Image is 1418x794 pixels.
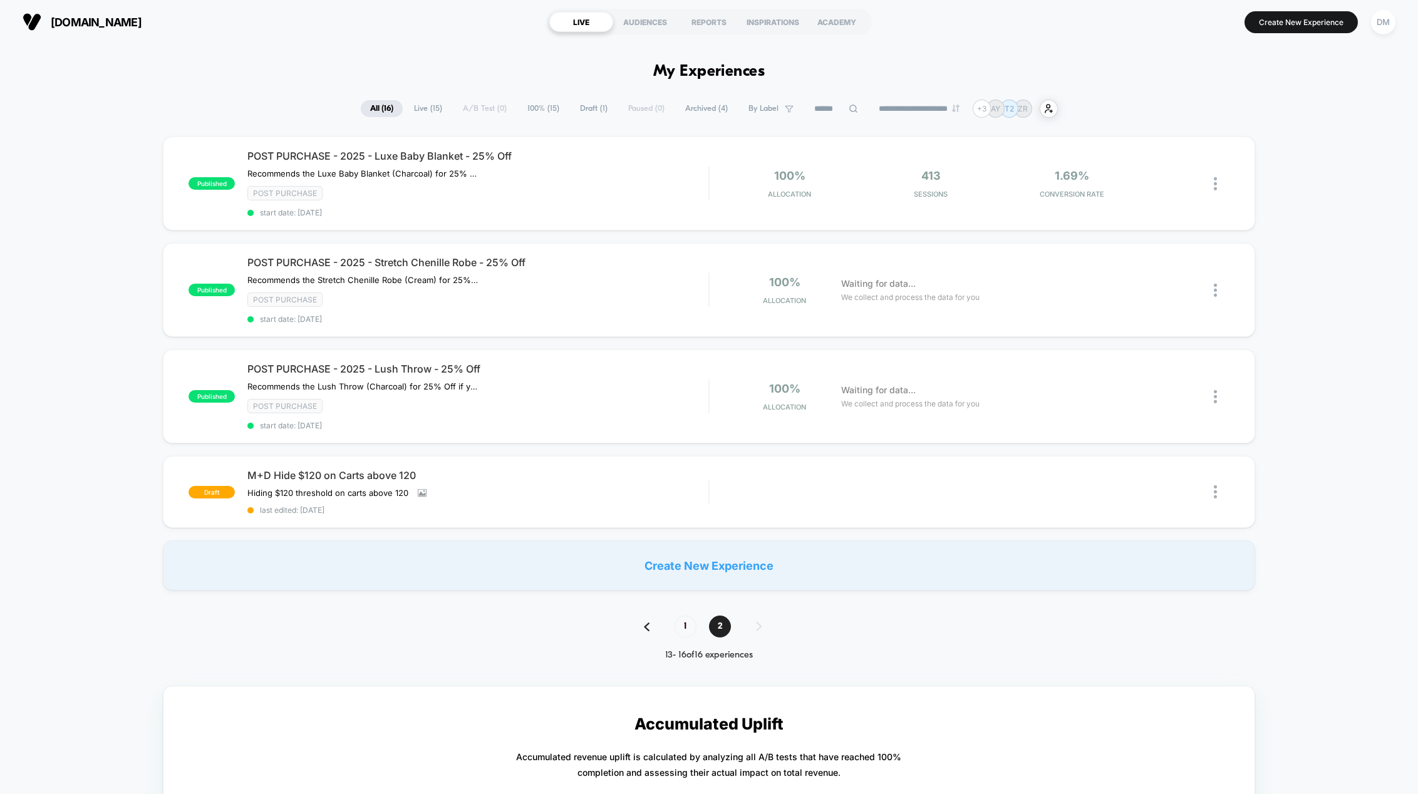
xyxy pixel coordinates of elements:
span: Waiting for data... [841,383,916,397]
span: Post Purchase [247,292,323,307]
img: close [1214,177,1217,190]
span: Waiting for data... [841,277,916,291]
span: 2 [709,616,731,637]
span: Post Purchase [247,399,323,413]
span: 100% [769,276,800,289]
span: 100% ( 15 ) [518,100,569,117]
button: DM [1367,9,1399,35]
button: Create New Experience [1245,11,1358,33]
div: Create New Experience [163,540,1255,590]
span: 100% [769,382,800,395]
span: We collect and process the data for you [841,398,980,410]
div: DM [1371,10,1395,34]
span: 100% [774,169,805,182]
span: Live ( 15 ) [405,100,452,117]
span: Sessions [863,190,998,198]
div: REPORTS [677,12,741,32]
span: All ( 16 ) [361,100,403,117]
span: 413 [921,169,941,182]
span: published [189,284,235,296]
span: last edited: [DATE] [247,505,708,515]
span: POST PURCHASE - 2025 - Luxe Baby Blanket - 25% Off [247,150,708,162]
span: start date: [DATE] [247,208,708,217]
span: Recommends the Lush Throw (Charcoal) for 25% Off if you have any products from the Throws Collect... [247,381,480,391]
span: Archived ( 4 ) [676,100,737,117]
img: close [1214,485,1217,498]
span: published [189,390,235,403]
span: POST PURCHASE - 2025 - Lush Throw - 25% Off [247,363,708,375]
span: draft [189,486,235,498]
p: T2 [1005,104,1014,113]
span: We collect and process the data for you [841,291,980,303]
span: By Label [748,104,779,113]
span: Draft ( 1 ) [571,100,617,117]
div: + 3 [973,100,991,118]
span: 1.69% [1055,169,1089,182]
span: Allocation [763,403,806,411]
h1: My Experiences [653,63,765,81]
span: [DOMAIN_NAME] [51,16,142,29]
img: Visually logo [23,13,41,31]
img: close [1214,390,1217,403]
span: start date: [DATE] [247,314,708,324]
span: Recommends the Stretch Chenille Robe (Cream) for 25% Off if you have any products from the Robes ... [247,275,480,285]
div: AUDIENCES [613,12,677,32]
p: Accumulated revenue uplift is calculated by analyzing all A/B tests that have reached 100% comple... [516,749,901,780]
div: ACADEMY [805,12,869,32]
span: POST PURCHASE - 2025 - Stretch Chenille Robe - 25% Off [247,256,708,269]
p: Accumulated Uplift [634,714,784,733]
span: Hiding $120 threshold on carts above 120 [247,488,408,498]
span: Post Purchase [247,186,323,200]
img: pagination back [644,622,649,631]
img: end [952,105,960,112]
span: 1 [675,616,696,637]
div: 13 - 16 of 16 experiences [631,650,787,661]
span: published [189,177,235,190]
p: ZR [1018,104,1028,113]
div: LIVE [549,12,613,32]
div: INSPIRATIONS [741,12,805,32]
span: Allocation [768,190,811,198]
p: AY [991,104,1000,113]
span: start date: [DATE] [247,421,708,430]
span: Allocation [763,296,806,305]
span: CONVERSION RATE [1005,190,1140,198]
img: close [1214,284,1217,297]
span: Recommends the Luxe Baby Blanket (Charcoal) for 25% Off if you have any products from the Baby Bl... [247,168,480,178]
span: M+D Hide $120 on Carts above 120 [247,469,708,482]
button: [DOMAIN_NAME] [19,12,145,32]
